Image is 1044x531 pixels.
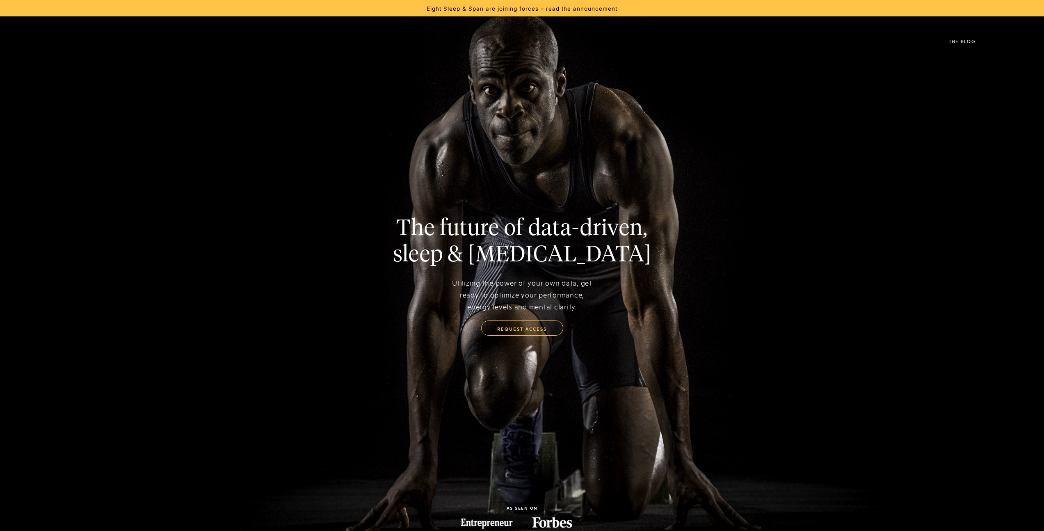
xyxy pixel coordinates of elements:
[427,5,617,12] a: Eight Sleep & Span are joining forces – read the announcement
[507,506,538,510] div: as seen on
[937,25,988,57] a: The Blog
[393,216,651,268] h1: The future of data-driven, sleep & [MEDICAL_DATA]
[481,320,563,336] a: request access
[450,277,594,312] div: Utilizing the power of your own data, get ready to optimize your performance, energy levels and m...
[949,39,975,43] div: The Blog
